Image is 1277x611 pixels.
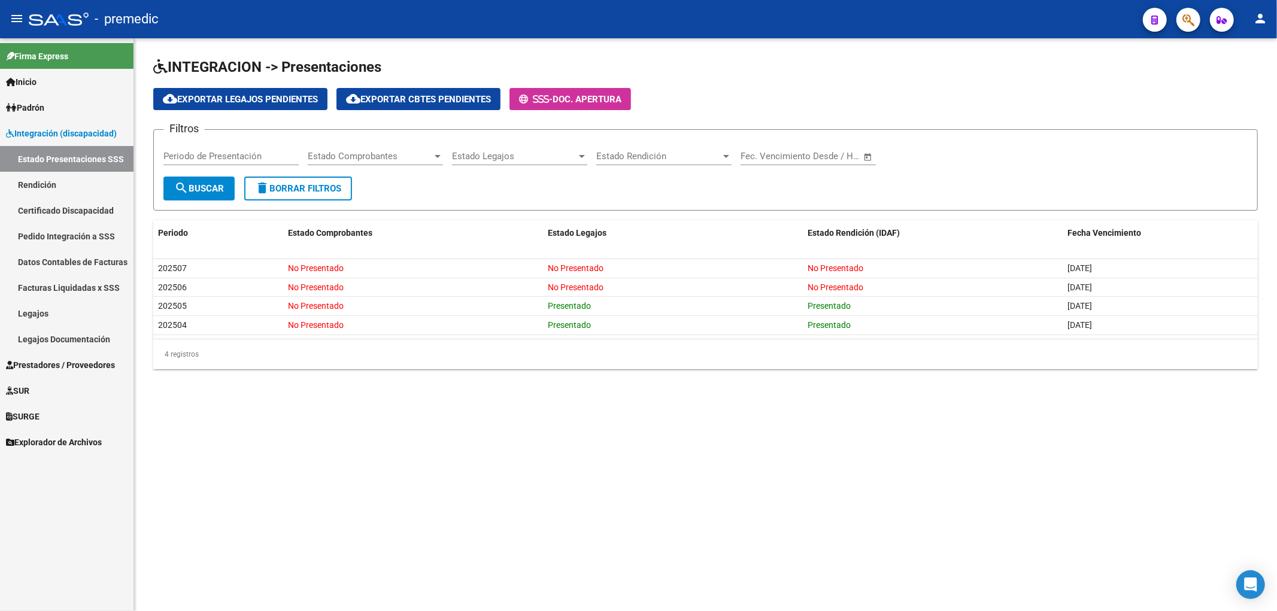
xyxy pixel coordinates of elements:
[158,301,187,311] span: 202505
[519,94,553,105] span: -
[163,120,205,137] h3: Filtros
[548,320,591,330] span: Presentado
[153,220,283,246] datatable-header-cell: Periodo
[808,263,863,273] span: No Presentado
[6,75,37,89] span: Inicio
[163,92,177,106] mat-icon: cloud_download
[553,94,621,105] span: Doc. Apertura
[1067,301,1092,311] span: [DATE]
[808,228,900,238] span: Estado Rendición (IDAF)
[158,282,187,292] span: 202506
[153,88,327,110] button: Exportar Legajos Pendientes
[1067,228,1141,238] span: Fecha Vencimiento
[336,88,501,110] button: Exportar Cbtes Pendientes
[803,220,1063,246] datatable-header-cell: Estado Rendición (IDAF)
[6,101,44,114] span: Padrón
[6,127,117,140] span: Integración (discapacidad)
[808,282,863,292] span: No Presentado
[174,183,224,194] span: Buscar
[163,177,235,200] button: Buscar
[808,301,851,311] span: Presentado
[548,282,603,292] span: No Presentado
[10,11,24,26] mat-icon: menu
[1067,263,1092,273] span: [DATE]
[158,228,188,238] span: Periodo
[255,183,341,194] span: Borrar Filtros
[1067,320,1092,330] span: [DATE]
[153,339,1258,369] div: 4 registros
[1063,220,1258,246] datatable-header-cell: Fecha Vencimiento
[1253,11,1267,26] mat-icon: person
[346,92,360,106] mat-icon: cloud_download
[543,220,803,246] datatable-header-cell: Estado Legajos
[548,228,606,238] span: Estado Legajos
[174,181,189,195] mat-icon: search
[244,177,352,200] button: Borrar Filtros
[288,263,344,273] span: No Presentado
[1067,282,1092,292] span: [DATE]
[6,358,115,372] span: Prestadores / Proveedores
[6,50,68,63] span: Firma Express
[452,151,577,162] span: Estado Legajos
[95,6,159,32] span: - premedic
[308,151,432,162] span: Estado Comprobantes
[509,88,631,110] button: -Doc. Apertura
[255,181,269,195] mat-icon: delete
[800,151,858,162] input: Fecha fin
[596,151,721,162] span: Estado Rendición
[288,228,372,238] span: Estado Comprobantes
[6,410,40,423] span: SURGE
[288,282,344,292] span: No Presentado
[288,320,344,330] span: No Presentado
[741,151,789,162] input: Fecha inicio
[6,436,102,449] span: Explorador de Archivos
[346,94,491,105] span: Exportar Cbtes Pendientes
[1236,570,1265,599] div: Open Intercom Messenger
[288,301,344,311] span: No Presentado
[548,263,603,273] span: No Presentado
[808,320,851,330] span: Presentado
[158,320,187,330] span: 202504
[548,301,591,311] span: Presentado
[6,384,29,397] span: SUR
[862,150,875,164] button: Open calendar
[163,94,318,105] span: Exportar Legajos Pendientes
[153,59,381,75] span: INTEGRACION -> Presentaciones
[158,263,187,273] span: 202507
[283,220,543,246] datatable-header-cell: Estado Comprobantes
